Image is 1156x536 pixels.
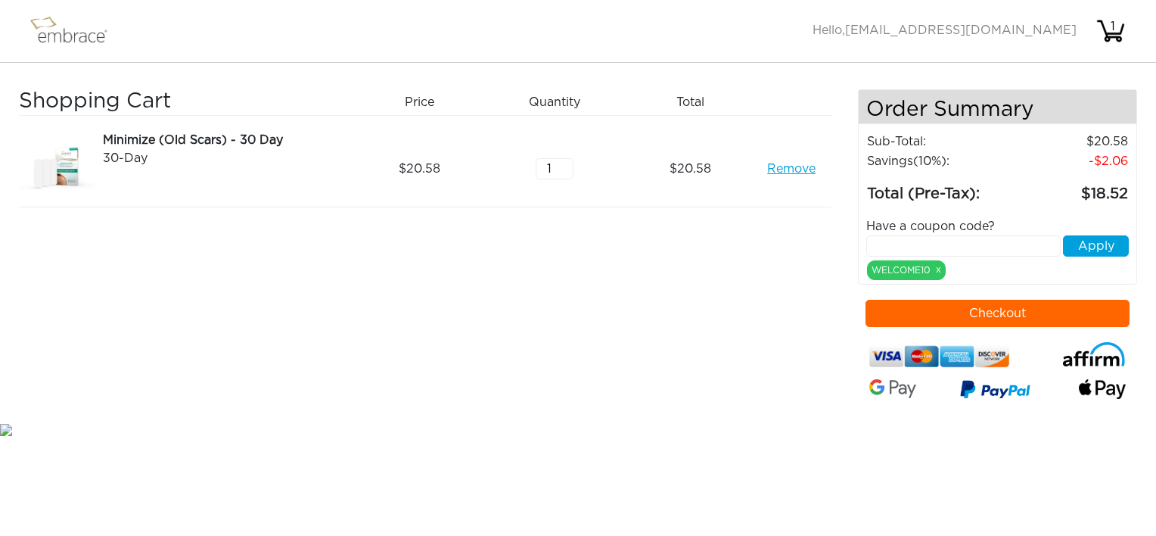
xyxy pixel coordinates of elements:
td: Sub-Total: [866,132,1011,151]
div: Total [628,89,763,115]
h4: Order Summary [859,90,1137,124]
div: 30-Day [103,149,346,167]
span: Quantity [529,93,580,111]
span: 20.58 [670,160,711,178]
td: 20.58 [1011,132,1129,151]
div: Have a coupon code? [855,217,1141,235]
img: fullApplePay.png [1079,379,1126,399]
span: 20.58 [399,160,440,178]
span: [EMAIL_ADDRESS][DOMAIN_NAME] [845,24,1077,36]
span: Hello, [813,24,1077,36]
img: Google-Pay-Logo.svg [869,379,916,398]
td: Total (Pre-Tax): [866,171,1011,206]
img: cart [1095,16,1126,46]
img: paypal-v3.png [960,376,1030,405]
img: logo.png [26,12,125,50]
button: Apply [1063,235,1129,257]
div: Minimize (Old Scars) - 30 Day [103,131,346,149]
td: Savings : [866,151,1011,171]
a: 1 [1095,24,1126,36]
a: Remove [767,160,816,178]
button: Checkout [865,300,1130,327]
span: (10%) [913,155,946,167]
div: 1 [1098,17,1128,36]
a: x [936,263,941,276]
td: 18.52 [1011,171,1129,206]
img: affirm-logo.svg [1062,342,1126,367]
img: credit-cards.png [869,342,1010,371]
img: dfa70dfa-8e49-11e7-8b1f-02e45ca4b85b.jpeg [19,131,95,207]
div: WELCOME10 [867,260,946,280]
h3: Shopping Cart [19,89,346,115]
div: Price [357,89,493,115]
td: 2.06 [1011,151,1129,171]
